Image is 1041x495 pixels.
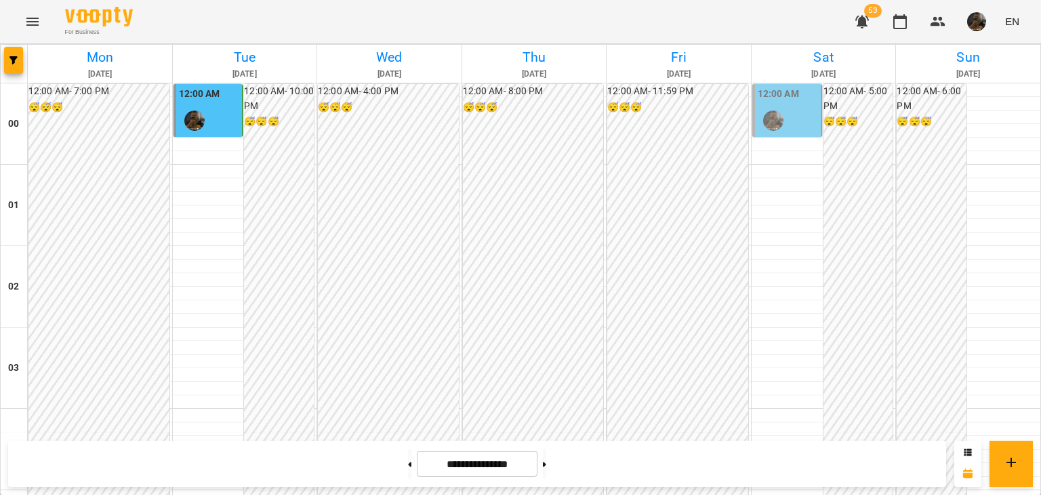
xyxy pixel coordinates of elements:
[754,68,894,81] h6: [DATE]
[28,84,169,99] h6: 12:00 AM - 7:00 PM
[175,47,315,68] h6: Tue
[65,28,133,37] span: For Business
[8,198,19,213] h6: 01
[463,100,604,115] h6: 😴😴😴
[464,68,605,81] h6: [DATE]
[175,68,315,81] h6: [DATE]
[65,7,133,26] img: Voopty Logo
[1000,9,1025,34] button: EN
[318,84,459,99] h6: 12:00 AM - 4:00 PM
[864,4,882,18] span: 53
[609,68,749,81] h6: [DATE]
[8,361,19,376] h6: 03
[8,117,19,132] h6: 00
[609,47,749,68] h6: Fri
[823,115,893,130] h6: 😴😴😴
[8,279,19,294] h6: 02
[464,47,605,68] h6: Thu
[28,100,169,115] h6: 😴😴😴
[184,111,205,131] img: Сорока Ростислав
[823,84,893,113] h6: 12:00 AM - 5:00 PM
[758,87,799,102] label: 12:00 AM
[16,5,49,38] button: Menu
[607,100,748,115] h6: 😴😴😴
[30,47,170,68] h6: Mon
[1005,14,1019,28] span: EN
[758,137,814,161] span: [PERSON_NAME]
[179,87,220,102] label: 12:00 AM
[319,68,460,81] h6: [DATE]
[607,84,748,99] h6: 12:00 AM - 11:59 PM
[463,84,604,99] h6: 12:00 AM - 8:00 PM
[898,47,1038,68] h6: Sun
[318,100,459,115] h6: 😴😴😴
[244,84,314,113] h6: 12:00 AM - 10:00 PM
[763,111,783,131] img: Сорока Ростислав
[244,115,314,130] h6: 😴😴😴
[30,68,170,81] h6: [DATE]
[179,137,235,161] span: [PERSON_NAME]
[897,84,966,113] h6: 12:00 AM - 6:00 PM
[897,115,966,130] h6: 😴😴😴
[319,47,460,68] h6: Wed
[967,12,986,31] img: 38836d50468c905d322a6b1b27ef4d16.jpg
[898,68,1038,81] h6: [DATE]
[754,47,894,68] h6: Sat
